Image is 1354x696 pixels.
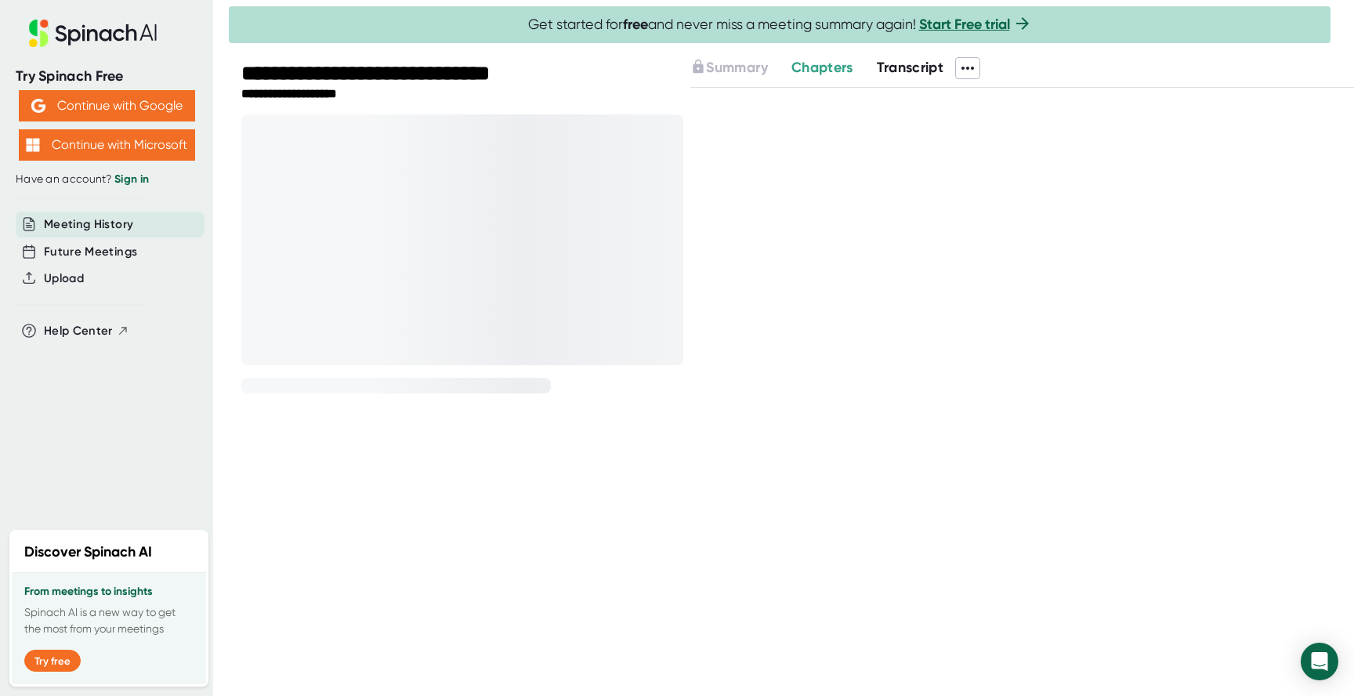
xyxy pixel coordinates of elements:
img: Aehbyd4JwY73AAAAAElFTkSuQmCC [31,99,45,113]
button: Help Center [44,322,129,340]
button: Continue with Microsoft [19,129,195,161]
span: Help Center [44,322,113,340]
div: Upgrade to access [690,57,791,79]
a: Start Free trial [919,16,1010,33]
button: Transcript [877,57,944,78]
h3: From meetings to insights [24,585,194,598]
p: Spinach AI is a new way to get the most from your meetings [24,604,194,637]
div: Try Spinach Free [16,67,197,85]
a: Sign in [114,172,149,186]
button: Summary [690,57,767,78]
button: Try free [24,650,81,672]
span: Get started for and never miss a meeting summary again! [528,16,1032,34]
div: Open Intercom Messenger [1301,643,1338,680]
span: Summary [706,59,767,76]
button: Continue with Google [19,90,195,121]
button: Future Meetings [44,243,137,261]
span: Chapters [791,59,853,76]
b: free [623,16,648,33]
button: Upload [44,270,84,288]
button: Chapters [791,57,853,78]
h2: Discover Spinach AI [24,542,152,563]
span: Transcript [877,59,944,76]
button: Meeting History [44,216,133,234]
div: Have an account? [16,172,197,187]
